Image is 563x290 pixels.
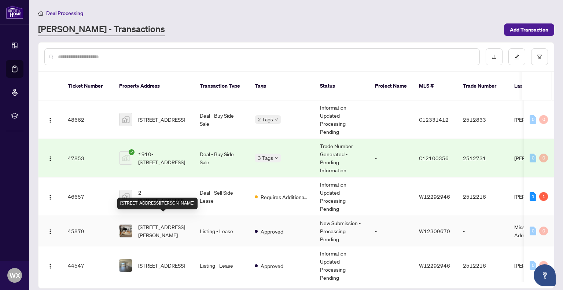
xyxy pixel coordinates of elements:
[530,227,536,235] div: 0
[129,149,135,155] span: check-circle
[119,225,132,237] img: thumbnail-img
[419,262,450,269] span: W12292946
[457,177,508,216] td: 2512216
[419,193,450,200] span: W12292946
[138,188,188,205] span: 2-[STREET_ADDRESS][PERSON_NAME]
[457,246,508,285] td: 2512216
[261,193,308,201] span: Requires Additional Docs
[194,72,249,100] th: Transaction Type
[47,263,53,269] img: Logo
[314,216,369,246] td: New Submission - Processing Pending
[62,72,113,100] th: Ticket Number
[530,115,536,124] div: 0
[261,262,283,270] span: Approved
[504,23,554,36] button: Add Transaction
[419,155,449,161] span: C12100356
[539,154,548,162] div: 0
[194,139,249,177] td: Deal - Buy Side Sale
[46,10,83,16] span: Deal Processing
[10,270,20,280] span: WX
[194,100,249,139] td: Deal - Buy Side Sale
[194,216,249,246] td: Listing - Lease
[113,72,194,100] th: Property Address
[369,72,413,100] th: Project Name
[537,54,542,59] span: filter
[47,156,53,162] img: Logo
[419,228,450,234] span: W12309670
[194,246,249,285] td: Listing - Lease
[314,177,369,216] td: Information Updated - Processing Pending
[119,190,132,203] img: thumbnail-img
[369,246,413,285] td: -
[138,261,185,269] span: [STREET_ADDRESS]
[369,216,413,246] td: -
[534,264,556,286] button: Open asap
[194,177,249,216] td: Deal - Sell Side Lease
[457,72,508,100] th: Trade Number
[508,48,525,65] button: edit
[369,177,413,216] td: -
[510,24,548,36] span: Add Transaction
[539,115,548,124] div: 0
[314,246,369,285] td: Information Updated - Processing Pending
[275,118,278,121] span: down
[314,100,369,139] td: Information Updated - Processing Pending
[539,227,548,235] div: 0
[539,261,548,270] div: 0
[492,54,497,59] span: download
[47,194,53,200] img: Logo
[457,139,508,177] td: 2512731
[314,72,369,100] th: Status
[369,100,413,139] td: -
[419,116,449,123] span: C12331412
[62,216,113,246] td: 45879
[38,11,43,16] span: home
[539,192,548,201] div: 1
[486,48,503,65] button: download
[6,5,23,19] img: logo
[47,117,53,123] img: Logo
[119,113,132,126] img: thumbnail-img
[457,216,508,246] td: -
[44,260,56,271] button: Logo
[249,72,314,100] th: Tags
[138,223,188,239] span: [STREET_ADDRESS][PERSON_NAME]
[258,115,273,124] span: 2 Tags
[47,229,53,235] img: Logo
[38,23,165,36] a: [PERSON_NAME] - Transactions
[413,72,457,100] th: MLS #
[138,115,185,124] span: [STREET_ADDRESS]
[62,139,113,177] td: 47853
[119,152,132,164] img: thumbnail-img
[261,227,283,235] span: Approved
[514,54,519,59] span: edit
[530,261,536,270] div: 0
[44,225,56,237] button: Logo
[275,156,278,160] span: down
[530,192,536,201] div: 1
[44,152,56,164] button: Logo
[62,246,113,285] td: 44547
[119,259,132,272] img: thumbnail-img
[117,198,198,209] div: [STREET_ADDRESS][PERSON_NAME]
[62,100,113,139] td: 48662
[457,100,508,139] td: 2512833
[62,177,113,216] td: 46657
[314,139,369,177] td: Trade Number Generated - Pending Information
[258,154,273,162] span: 3 Tags
[44,191,56,202] button: Logo
[369,139,413,177] td: -
[530,154,536,162] div: 0
[531,48,548,65] button: filter
[44,114,56,125] button: Logo
[138,150,188,166] span: 1910-[STREET_ADDRESS]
